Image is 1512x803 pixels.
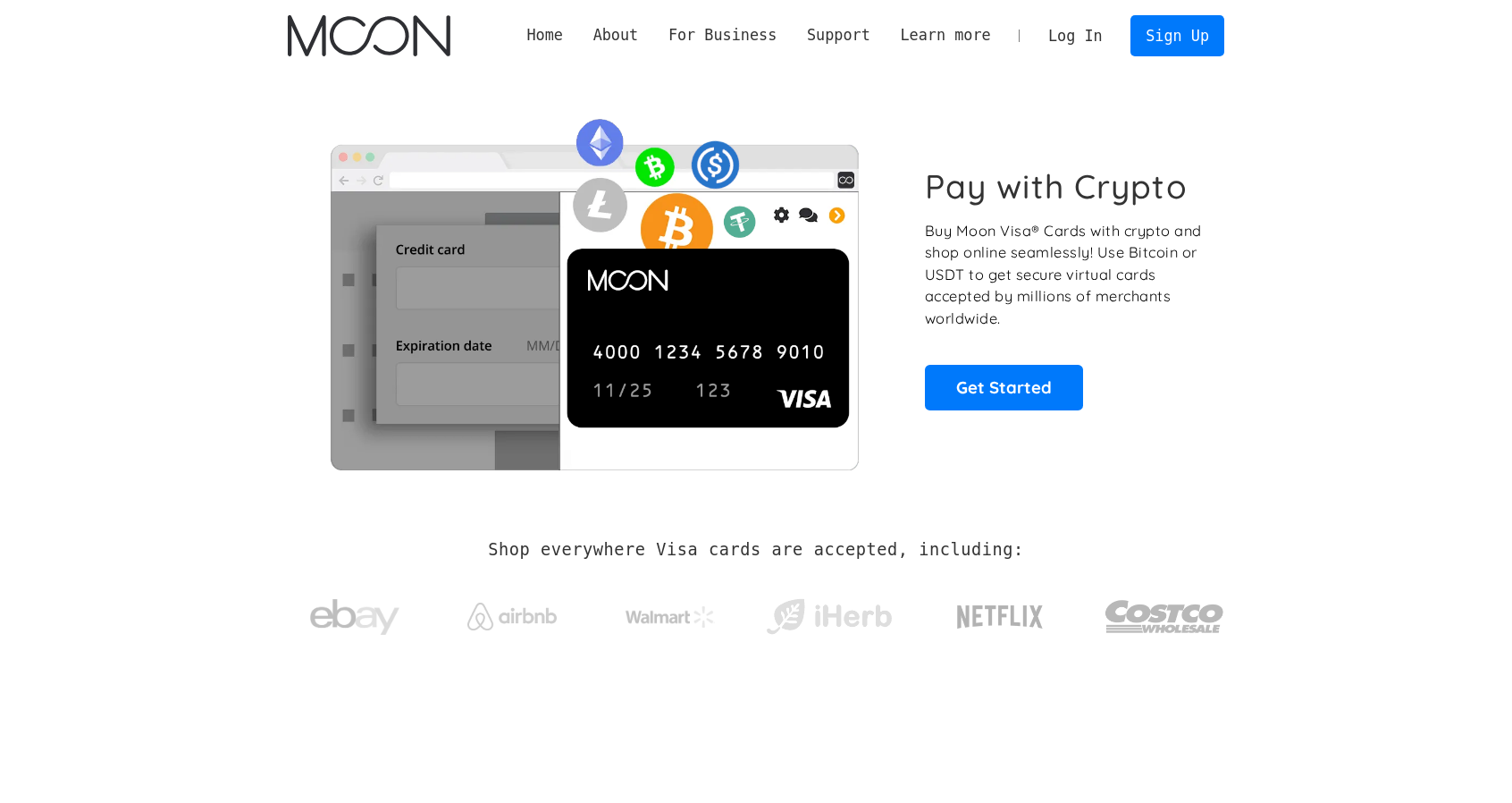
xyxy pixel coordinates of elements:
img: Costco [1105,583,1224,650]
a: Walmart [604,588,737,637]
a: Sign Up [1130,15,1223,55]
img: Netflix [955,595,1045,639]
img: Airbnb [467,603,557,630]
div: For Business [653,24,792,46]
img: Moon Logo [288,15,449,56]
p: Buy Moon Visa® Cards with crypto and shop online seamlessly! Use Bitcoin or USDT to get secure vi... [925,220,1205,330]
div: Learn more [900,24,990,46]
img: Moon Cards let you spend your crypto anywhere Visa is accepted. [288,106,900,469]
div: About [593,24,639,46]
h1: Pay with Crypto [925,166,1188,207]
div: About [578,24,653,46]
div: Support [807,24,870,46]
a: home [288,15,449,56]
a: Netflix [920,577,1080,648]
a: Airbnb [446,585,579,639]
div: For Business [668,24,777,46]
img: iHerb [762,594,895,640]
a: Log In [1033,16,1117,55]
div: Support [792,24,885,46]
h2: Shop everywhere Visa cards are accepted, including: [488,540,1023,560]
a: iHerb [762,576,895,649]
a: Costco [1105,565,1224,659]
a: Home [512,24,578,46]
div: Learn more [886,24,1006,46]
a: ebay [288,571,421,655]
a: Get Started [925,365,1083,410]
img: Walmart [626,606,715,628]
img: ebay [310,589,399,646]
